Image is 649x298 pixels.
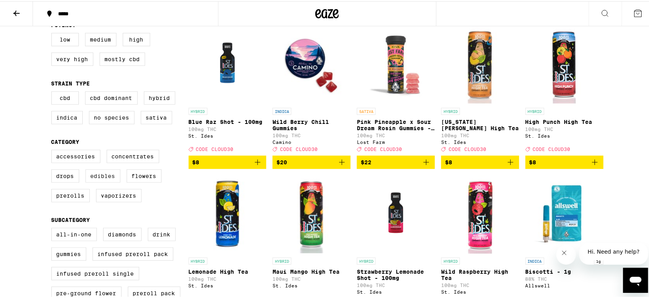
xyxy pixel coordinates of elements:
p: Strawberry Lemonade Shot - 100mg [357,267,435,280]
p: 100mg THC [525,125,604,131]
button: Add to bag [189,154,267,168]
img: St. Ides - Blue Raz Shot - 100mg [189,24,267,103]
p: Biscotti - 1g [525,267,604,274]
label: Indica [51,110,83,123]
div: Lost Farm [357,138,435,144]
p: Blue Raz Shot - 100mg [189,118,267,124]
p: INDICA [525,256,544,263]
label: Concentrates [107,149,159,162]
p: HYBRID [189,256,207,263]
img: St. Ides - Wild Raspberry High Tea [441,174,519,253]
img: Lost Farm - Pink Pineapple x Sour Dream Rosin Gummies - 100mg [357,24,435,103]
label: Hybrid [144,90,175,104]
p: HYBRID [441,256,460,263]
span: $8 [445,158,452,164]
img: Camino - Wild Berry Chill Gummies [273,24,351,103]
img: St. Ides - Maui Mango High Tea [273,174,351,253]
div: Allswell [525,282,604,287]
img: St. Ides - Georgia Peach High Tea [441,24,519,103]
img: St. Ides - Lemonade High Tea [189,174,267,253]
div: St. Ides [441,288,519,293]
a: Open page for Wild Berry Chill Gummies from Camino [273,24,351,154]
p: 100mg THC [273,132,351,137]
label: Flowers [127,168,162,182]
p: SATIVA [357,107,376,114]
button: Add to bag [357,154,435,168]
label: Sativa [141,110,172,123]
span: CODE CLOUD30 [533,145,571,151]
iframe: Message from company [579,242,648,263]
label: Drink [148,227,176,240]
iframe: Close message [556,244,576,263]
div: St. Ides [525,132,604,137]
div: St. Ides [357,288,435,293]
label: Gummies [51,246,86,260]
p: HYBRID [273,256,291,263]
img: Allswell - Biscotti - 1g [525,174,604,253]
label: Very High [51,51,93,65]
p: 100mg THC [189,125,267,131]
button: Add to bag [441,154,519,168]
div: St. Ides [273,282,351,287]
p: Pink Pineapple x Sour Dream Rosin Gummies - 100mg [357,118,435,130]
label: Infused Preroll Single [51,266,139,279]
label: Vaporizers [96,188,142,201]
span: $20 [276,158,287,164]
a: Open page for Pink Pineapple x Sour Dream Rosin Gummies - 100mg from Lost Farm [357,24,435,154]
p: 100mg THC [441,132,519,137]
div: St. Ides [189,282,267,287]
label: Accessories [51,149,100,162]
label: Medium [85,32,116,45]
p: Wild Berry Chill Gummies [273,118,351,130]
img: St. Ides - High Punch High Tea [525,24,604,103]
label: Mostly CBD [100,51,145,65]
p: HYBRID [525,107,544,114]
legend: Strain Type [51,79,90,85]
a: Open page for Georgia Peach High Tea from St. Ides [441,24,519,154]
div: Camino [273,138,351,144]
span: $8 [529,158,536,164]
label: Infused Preroll Pack [93,246,173,260]
label: Prerolls [51,188,90,201]
div: St. Ides [441,138,519,144]
label: Edibles [85,168,120,182]
p: 100mg THC [189,275,267,280]
p: High Punch High Tea [525,118,604,124]
legend: Category [51,138,80,144]
p: Wild Raspberry High Tea [441,267,519,280]
p: 100mg THC [441,282,519,287]
span: CODE CLOUD30 [364,145,402,151]
p: HYBRID [441,107,460,114]
p: HYBRID [189,107,207,114]
p: HYBRID [357,256,376,263]
div: St. Ides [189,132,267,137]
p: Lemonade High Tea [189,267,267,274]
p: 100mg THC [357,282,435,287]
p: 100mg THC [273,275,351,280]
p: 100mg THC [357,132,435,137]
span: $8 [193,158,200,164]
span: CODE CLOUD30 [196,145,234,151]
span: CODE CLOUD30 [449,145,486,151]
iframe: Button to launch messaging window [623,267,648,292]
a: Open page for Blue Raz Shot - 100mg from St. Ides [189,24,267,154]
label: Diamonds [103,227,142,240]
p: 88% THC [525,275,604,280]
a: Open page for High Punch High Tea from St. Ides [525,24,604,154]
label: CBD Dominant [85,90,138,104]
label: All-In-One [51,227,97,240]
p: INDICA [273,107,291,114]
img: St. Ides - Strawberry Lemonade Shot - 100mg [357,174,435,253]
p: [US_STATE][PERSON_NAME] High Tea [441,118,519,130]
span: $22 [361,158,371,164]
button: Add to bag [273,154,351,168]
button: Add to bag [525,154,604,168]
label: No Species [89,110,135,123]
label: Drops [51,168,79,182]
legend: Subcategory [51,216,90,222]
label: High [123,32,150,45]
p: Maui Mango High Tea [273,267,351,274]
span: CODE CLOUD30 [280,145,318,151]
label: Low [51,32,79,45]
